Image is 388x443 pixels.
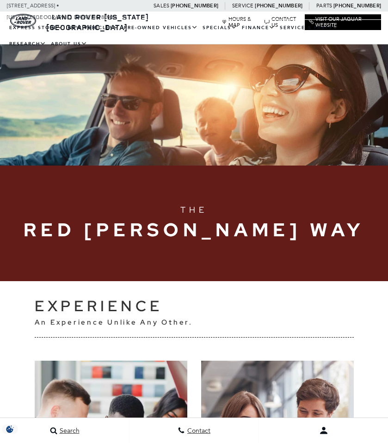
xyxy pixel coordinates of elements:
[309,16,377,28] a: Visit Our Jaguar Website
[171,2,218,9] a: [PHONE_NUMBER]
[333,2,381,9] a: [PHONE_NUMBER]
[7,3,116,20] a: [STREET_ADDRESS] • [US_STATE][GEOGRAPHIC_DATA], CO 80905
[35,295,354,317] h2: Experience
[66,20,122,36] a: New Vehicles
[49,36,90,52] a: About Us
[35,317,354,328] h6: An Experience Unlike Any Other.
[24,203,364,244] h1: The
[200,20,240,36] a: Specials
[7,20,66,36] a: EXPRESS STORE
[122,20,200,36] a: Pre-Owned Vehicles
[10,14,36,28] a: land-rover
[185,427,210,435] span: Contact
[7,20,381,52] nav: Main Navigation
[10,14,36,28] img: Land Rover
[277,20,341,36] a: Service & Parts
[255,2,302,9] a: [PHONE_NUMBER]
[240,20,277,36] a: Finance
[222,16,260,28] a: Hours & Map
[57,427,80,435] span: Search
[24,216,364,244] span: Red [PERSON_NAME] Way
[259,419,388,442] button: Open user profile menu
[46,12,149,32] a: Land Rover [US_STATE][GEOGRAPHIC_DATA]
[265,16,300,28] a: Contact Us
[7,36,49,52] a: Research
